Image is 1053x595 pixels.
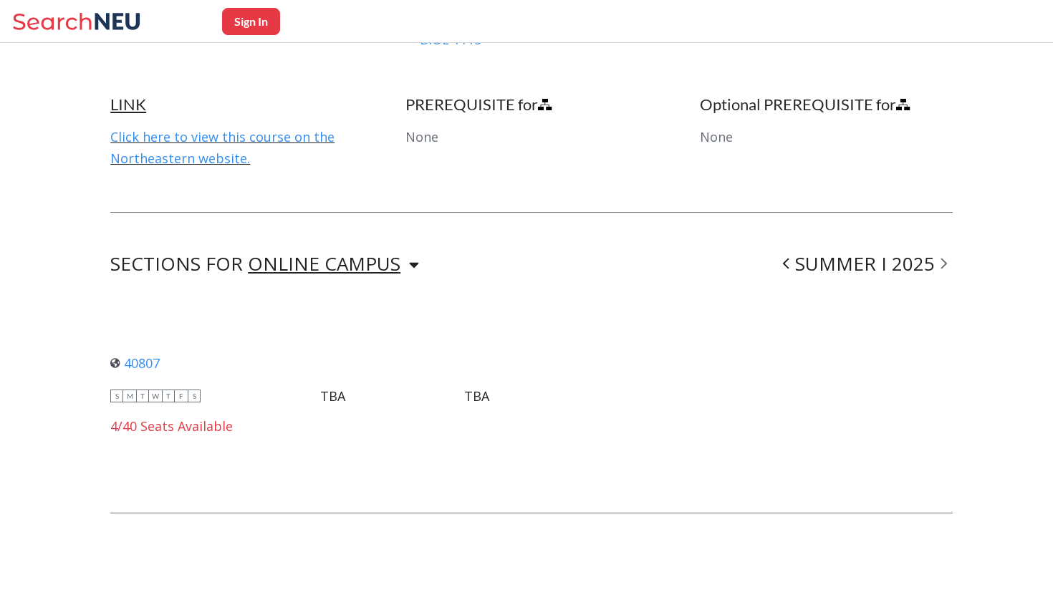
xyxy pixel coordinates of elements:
[110,418,489,434] div: 4/40 Seats Available
[110,390,123,402] span: S
[110,354,160,372] a: 40807
[777,256,953,273] div: SUMMER I 2025
[110,256,419,273] div: SECTIONS FOR
[188,390,201,402] span: S
[175,390,188,402] span: F
[149,390,162,402] span: W
[110,128,335,167] a: Click here to view this course on the Northeastern website.
[123,390,136,402] span: M
[320,388,345,404] div: TBA
[162,390,175,402] span: T
[136,390,149,402] span: T
[700,95,953,115] h4: Optional PREREQUISITE for
[110,95,363,115] h4: LINK
[464,388,489,404] div: TBA
[222,8,280,35] button: Sign In
[248,256,400,271] div: ONLINE CAMPUS
[405,128,438,145] span: None
[700,128,733,145] span: None
[405,95,658,115] h4: PREREQUISITE for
